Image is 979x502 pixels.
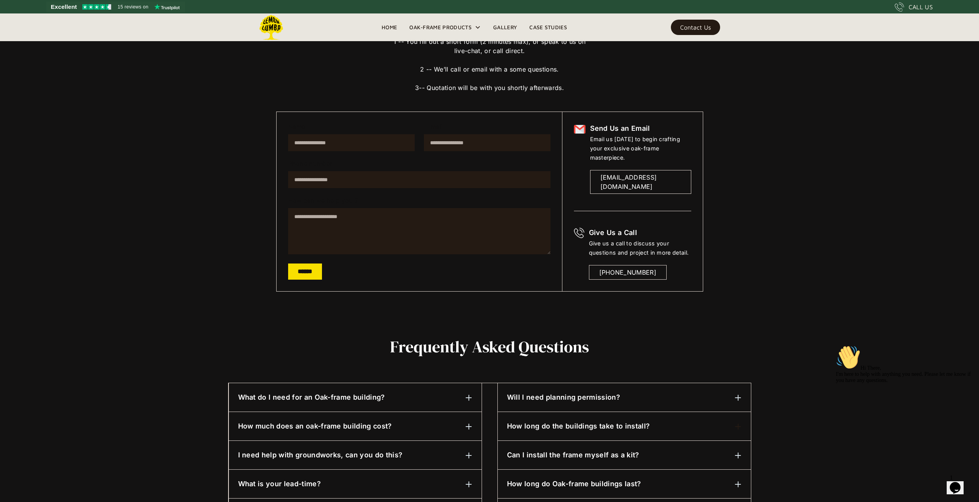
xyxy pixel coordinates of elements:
[3,3,28,28] img: :wave:
[589,228,691,238] h6: Give Us a Call
[909,2,933,12] div: CALL US
[82,4,111,10] img: Trustpilot 4.5 stars
[409,23,472,32] div: Oak-Frame Products
[507,392,620,402] h6: Will I need planning permission?
[947,471,971,494] iframe: chat widget
[590,170,691,194] a: [EMAIL_ADDRESS][DOMAIN_NAME]
[238,479,321,489] h6: What is your lead-time?
[680,25,711,30] div: Contact Us
[599,268,656,277] div: [PHONE_NUMBER]
[390,28,589,92] div: 1 -- You fill out a short form (2 minutes max), or speak to us on live-chat, or call direct. 2 --...
[288,123,415,130] label: Name
[403,13,487,41] div: Oak-Frame Products
[288,197,550,203] label: How can we help you ?
[288,123,550,280] form: Email Form
[507,421,650,431] h6: How long do the buildings take to install?
[288,160,550,167] label: Phone number
[590,135,691,162] div: Email us [DATE] to begin crafting your exclusive oak-frame masterpiece.
[590,123,691,133] h6: Send Us an Email
[118,2,148,12] span: 15 reviews on
[895,2,933,12] a: CALL US
[3,23,138,41] span: Hi There, I'm here to help with anything you need. Please let me know if you have any questions.
[507,450,639,460] h6: Can I install the frame myself as a kit?
[589,265,667,280] a: [PHONE_NUMBER]
[487,22,523,33] a: Gallery
[600,173,681,191] div: [EMAIL_ADDRESS][DOMAIN_NAME]
[238,421,392,431] h6: How much does an oak-frame building cost?
[424,123,550,130] label: E-mail
[523,22,573,33] a: Case Studies
[238,450,403,460] h6: I need help with groundworks, can you do this?
[238,392,385,402] h6: What do I need for an Oak-frame building?
[833,342,971,467] iframe: chat widget
[589,239,691,257] div: Give us a call to discuss your questions and project in more detail.
[507,479,641,489] h6: How long do Oak-frame buildings last?
[375,22,403,33] a: Home
[228,338,751,355] h2: Frequently asked questions
[3,3,142,42] div: 👋Hi There,I'm here to help with anything you need. Please let me know if you have any questions.
[51,2,77,12] span: Excellent
[671,20,720,35] a: Contact Us
[154,4,180,10] img: Trustpilot logo
[46,2,185,12] a: See Lemon Lumba reviews on Trustpilot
